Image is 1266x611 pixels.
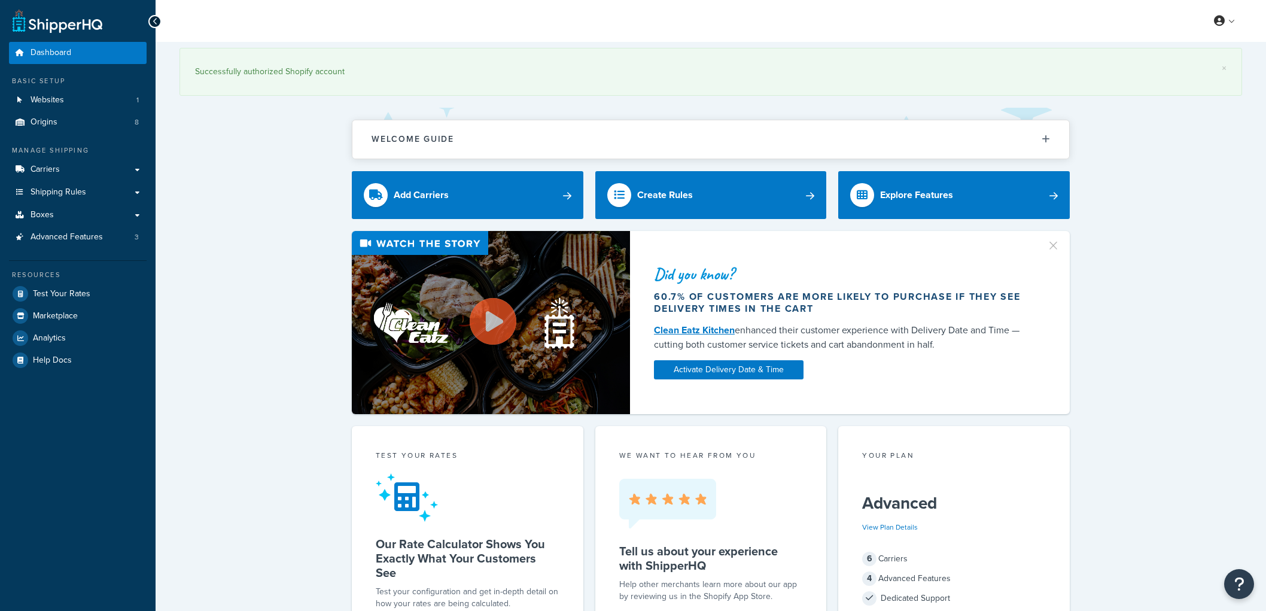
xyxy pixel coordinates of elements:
[9,89,147,111] a: Websites1
[9,111,147,133] li: Origins
[9,145,147,156] div: Manage Shipping
[372,135,454,144] h2: Welcome Guide
[31,117,57,127] span: Origins
[654,323,1032,352] div: enhanced their customer experience with Delivery Date and Time — cutting both customer service ti...
[33,355,72,366] span: Help Docs
[352,171,583,219] a: Add Carriers
[352,231,630,415] img: Video thumbnail
[9,305,147,327] a: Marketplace
[862,590,1046,607] div: Dedicated Support
[862,551,1046,567] div: Carriers
[9,283,147,305] a: Test Your Rates
[619,450,803,461] p: we want to hear from you
[31,48,71,58] span: Dashboard
[595,171,827,219] a: Create Rules
[352,120,1069,158] button: Welcome Guide
[654,291,1032,315] div: 60.7% of customers are more likely to purchase if they see delivery times in the cart
[376,450,559,464] div: Test your rates
[31,165,60,175] span: Carriers
[880,187,953,203] div: Explore Features
[1222,63,1227,73] a: ×
[9,159,147,181] a: Carriers
[862,494,1046,513] h5: Advanced
[9,181,147,203] a: Shipping Rules
[195,63,1227,80] div: Successfully authorized Shopify account
[33,289,90,299] span: Test Your Rates
[31,232,103,242] span: Advanced Features
[31,95,64,105] span: Websites
[9,349,147,371] a: Help Docs
[9,270,147,280] div: Resources
[135,232,139,242] span: 3
[9,204,147,226] a: Boxes
[376,537,559,580] h5: Our Rate Calculator Shows You Exactly What Your Customers See
[654,266,1032,282] div: Did you know?
[33,311,78,321] span: Marketplace
[135,117,139,127] span: 8
[619,544,803,573] h5: Tell us about your experience with ShipperHQ
[9,327,147,349] a: Analytics
[136,95,139,105] span: 1
[862,572,877,586] span: 4
[654,360,804,379] a: Activate Delivery Date & Time
[1224,569,1254,599] button: Open Resource Center
[9,111,147,133] a: Origins8
[838,171,1070,219] a: Explore Features
[654,323,735,337] a: Clean Eatz Kitchen
[33,333,66,344] span: Analytics
[862,522,918,533] a: View Plan Details
[394,187,449,203] div: Add Carriers
[376,586,559,610] div: Test your configuration and get in-depth detail on how your rates are being calculated.
[9,76,147,86] div: Basic Setup
[31,210,54,220] span: Boxes
[862,552,877,566] span: 6
[31,187,86,197] span: Shipping Rules
[9,226,147,248] a: Advanced Features3
[9,89,147,111] li: Websites
[9,42,147,64] a: Dashboard
[862,450,1046,464] div: Your Plan
[862,570,1046,587] div: Advanced Features
[637,187,693,203] div: Create Rules
[9,226,147,248] li: Advanced Features
[619,579,803,603] p: Help other merchants learn more about our app by reviewing us in the Shopify App Store.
